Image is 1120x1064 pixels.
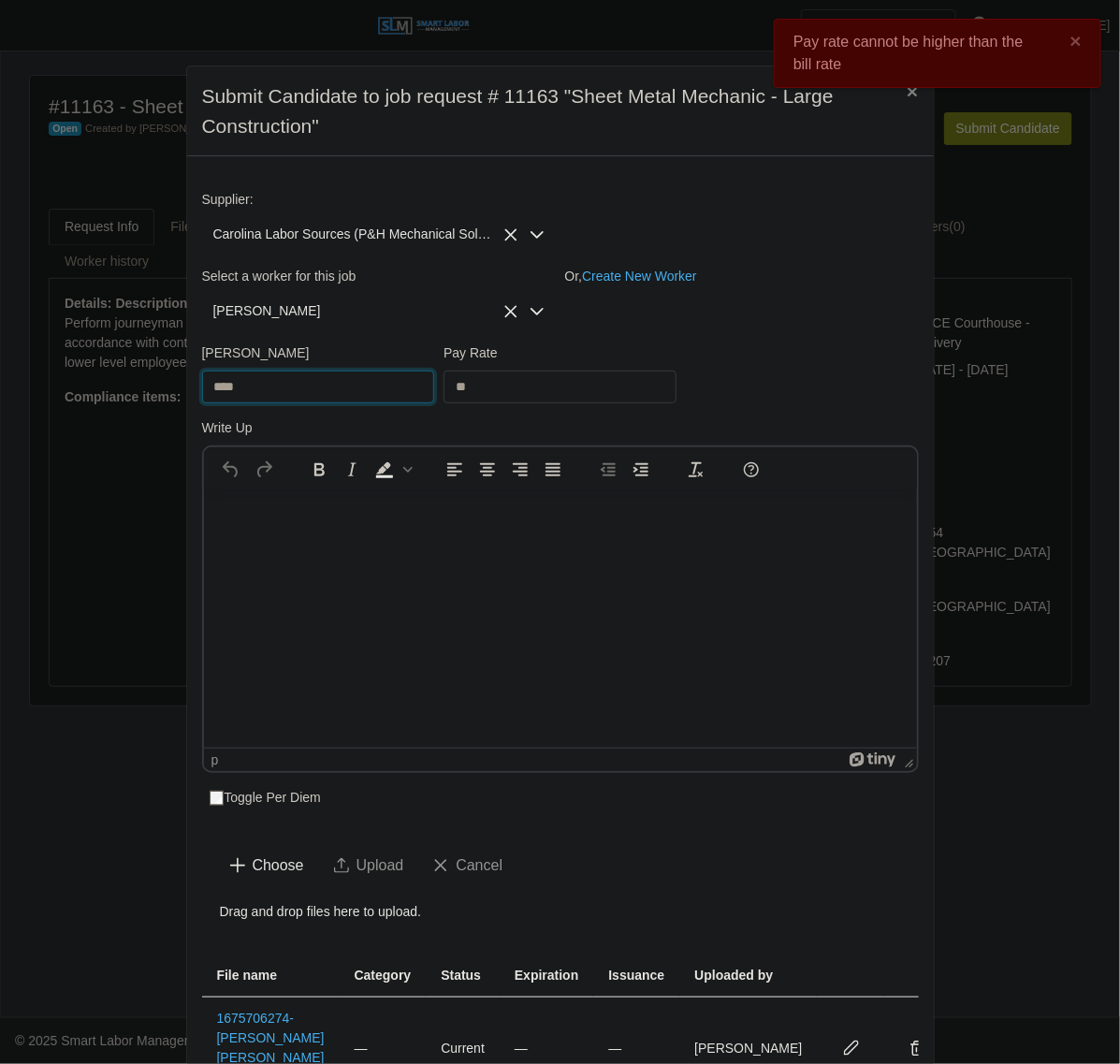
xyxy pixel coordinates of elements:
[202,217,518,252] span: Carolina Labor Sources (P&H Mechanical Solutions LLC)
[368,457,415,483] div: Background color Black
[219,847,315,884] button: Choose
[441,966,481,985] span: Status
[356,854,404,877] span: Upload
[302,457,334,483] button: Bold
[202,343,310,363] label: [PERSON_NAME]
[897,749,917,771] div: Press the Up and Down arrow keys to resize the editor.
[202,267,356,286] label: Select a worker for this job
[471,457,502,483] button: Align center
[220,902,901,922] p: Drag and drop files here to upload.
[202,190,254,210] label: Supplier:
[247,457,279,483] button: Redo
[608,966,664,985] span: Issuance
[215,457,247,483] button: Undo
[202,294,518,328] span: Victor Ambrocio Perez
[503,457,535,483] button: Align right
[624,457,656,483] button: Increase indent
[591,457,623,483] button: Decrease indent
[202,81,893,140] h4: Submit Candidate to job request # 11163 "Sheet Metal Mechanic - Large Construction"
[422,847,514,884] button: Cancel
[204,491,917,748] iframe: Rich Text Area
[515,966,578,985] span: Expiration
[323,847,415,884] button: Upload
[536,457,568,483] button: Justify
[850,752,896,767] a: Powered by Tiny
[355,966,412,985] span: Category
[679,457,711,483] button: Clear formatting
[438,457,470,483] button: Align left
[456,854,502,877] span: Cancel
[444,343,498,363] label: Pay Rate
[582,269,697,284] a: Create New Worker
[253,854,304,877] span: Choose
[210,788,321,808] label: Toggle Per Diem
[210,791,225,806] input: Toggle Per Diem
[774,19,1101,88] div: Pay rate cannot be higher than the bill rate
[694,966,773,985] span: Uploaded by
[735,457,766,483] button: Help
[335,457,367,483] button: Italic
[217,966,278,985] span: File name
[202,418,253,438] label: Write Up
[560,267,924,328] div: Or,
[211,752,219,767] div: p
